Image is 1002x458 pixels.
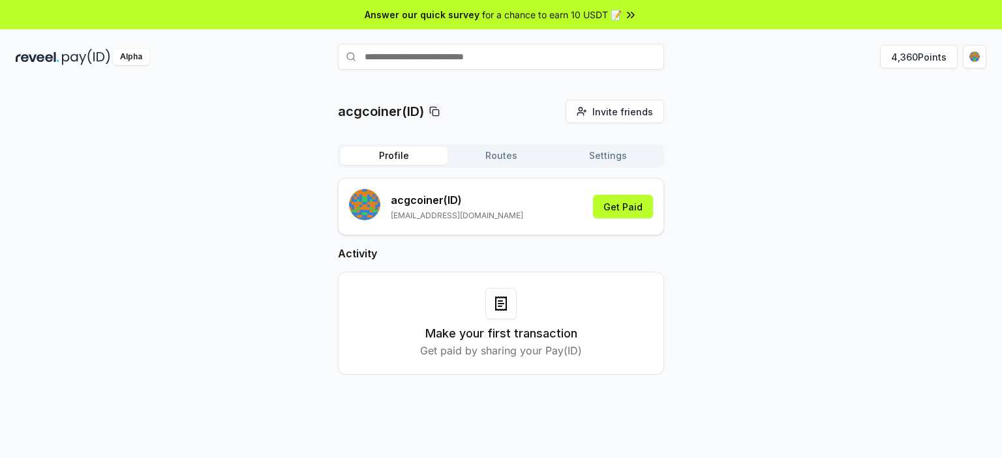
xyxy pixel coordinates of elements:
[341,147,448,165] button: Profile
[62,49,110,65] img: pay_id
[554,147,661,165] button: Settings
[482,8,622,21] span: for a chance to earn 10 USDT 📝
[425,324,577,343] h3: Make your first transaction
[338,246,664,261] h2: Activity
[365,8,479,21] span: Answer our quick survey
[391,210,523,221] p: [EMAIL_ADDRESS][DOMAIN_NAME]
[16,49,59,65] img: reveel_dark
[566,100,664,123] button: Invite friends
[420,343,582,358] p: Get paid by sharing your Pay(ID)
[391,192,523,208] p: acgcoiner (ID)
[880,45,958,68] button: 4,360Points
[592,105,653,119] span: Invite friends
[338,102,424,121] p: acgcoiner(ID)
[593,195,653,218] button: Get Paid
[448,147,554,165] button: Routes
[113,49,149,65] div: Alpha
